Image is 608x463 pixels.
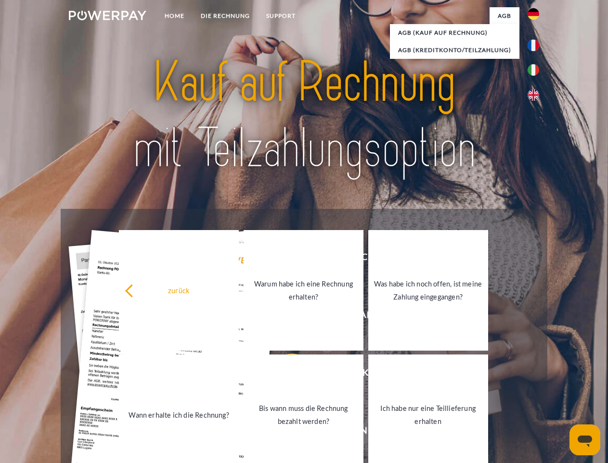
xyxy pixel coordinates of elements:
a: AGB (Kauf auf Rechnung) [390,24,519,41]
a: SUPPORT [258,7,304,25]
img: en [528,89,539,101]
a: DIE RECHNUNG [193,7,258,25]
iframe: Schaltfläche zum Öffnen des Messaging-Fensters [569,424,600,455]
div: Was habe ich noch offen, ist meine Zahlung eingegangen? [374,277,482,303]
div: Warum habe ich eine Rechnung erhalten? [249,277,358,303]
a: agb [490,7,519,25]
img: title-powerpay_de.svg [92,46,516,185]
img: de [528,8,539,20]
img: fr [528,40,539,51]
a: Was habe ich noch offen, ist meine Zahlung eingegangen? [368,230,488,351]
img: it [528,64,539,76]
a: AGB (Kreditkonto/Teilzahlung) [390,41,519,59]
img: logo-powerpay-white.svg [69,11,146,20]
div: Ich habe nur eine Teillieferung erhalten [374,402,482,428]
div: Wann erhalte ich die Rechnung? [125,408,233,421]
div: zurück [125,284,233,297]
div: Bis wann muss die Rechnung bezahlt werden? [249,402,358,428]
a: Home [156,7,193,25]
